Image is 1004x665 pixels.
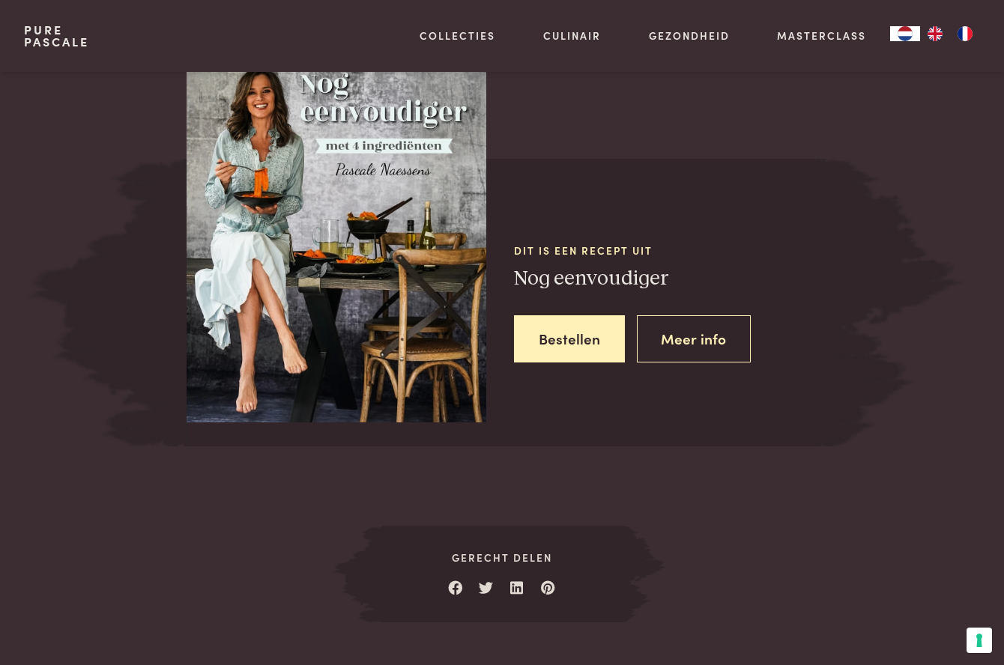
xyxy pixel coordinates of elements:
h3: Nog eenvoudiger [514,266,820,292]
span: Gerecht delen [382,550,621,565]
a: Meer info [637,315,752,362]
div: Language [890,26,920,41]
a: Bestellen [514,315,625,362]
a: PurePascale [24,24,89,48]
button: Uw voorkeuren voor toestemming voor trackingtechnologieën [967,628,992,653]
a: Collecties [420,28,495,43]
a: Masterclass [777,28,866,43]
ul: Language list [920,26,980,41]
a: FR [950,26,980,41]
aside: Language selected: Nederlands [890,26,980,41]
a: NL [890,26,920,41]
a: Gezondheid [649,28,730,43]
a: EN [920,26,950,41]
span: Dit is een recept uit [514,243,820,258]
a: Culinair [543,28,601,43]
